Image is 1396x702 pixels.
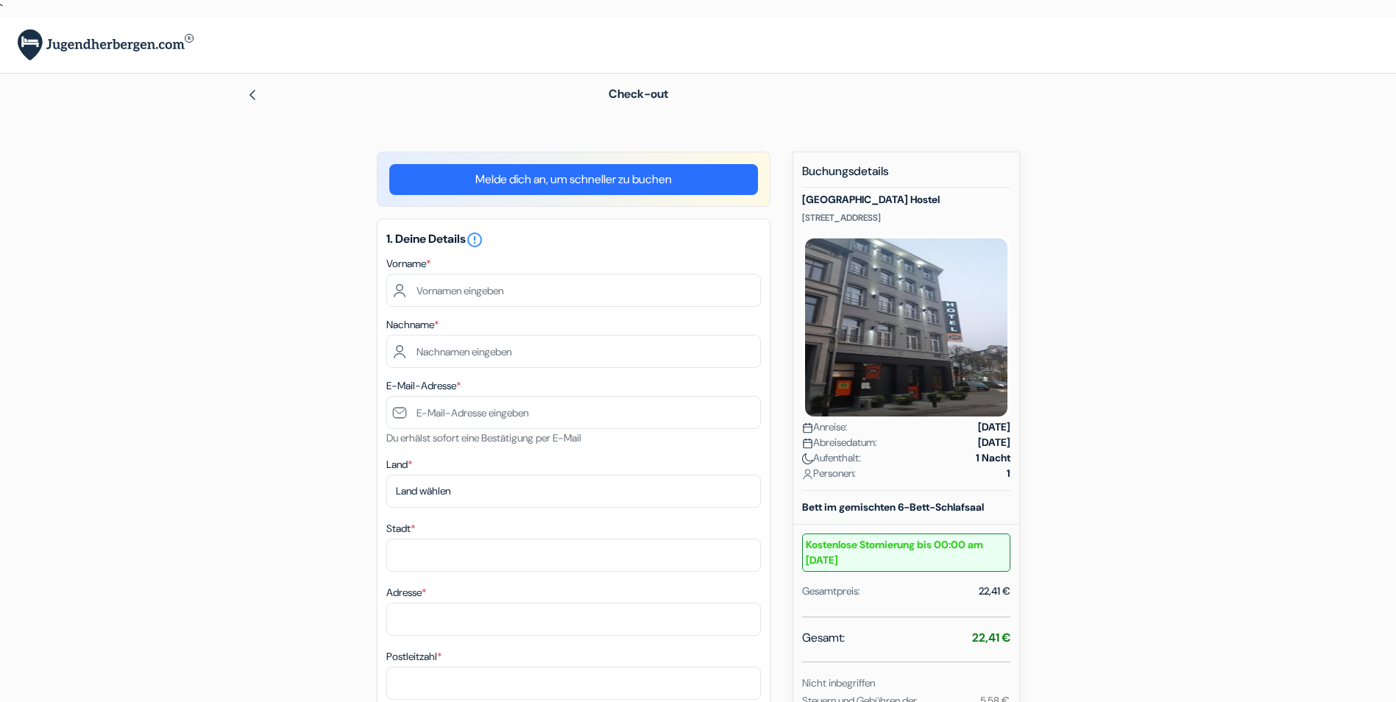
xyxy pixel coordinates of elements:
strong: [DATE] [978,419,1010,435]
i: error_outline [466,231,483,249]
input: Vornamen eingeben [386,274,761,307]
h5: [GEOGRAPHIC_DATA] Hostel [802,194,1010,206]
span: Gesamt: [802,629,845,647]
input: E-Mail-Adresse eingeben [386,396,761,429]
label: E-Mail-Adresse [386,378,461,394]
b: Bett im gemischten 6-Bett-Schlafsaal [802,500,984,514]
h5: 1. Deine Details [386,231,761,249]
label: Nachname [386,317,439,333]
img: left_arrow.svg [247,89,258,101]
span: Check-out [609,86,668,102]
span: Aufenthalt: [802,450,861,466]
label: Vorname [386,256,431,272]
span: Abreisedatum: [802,435,877,450]
span: Personen: [802,466,856,481]
a: Melde dich an, um schneller zu buchen [389,164,758,195]
label: Adresse [386,585,426,600]
strong: [DATE] [978,435,1010,450]
img: calendar.svg [802,438,813,449]
small: Nicht inbegriffen [802,676,875,689]
a: error_outline [466,231,483,247]
p: [STREET_ADDRESS] [802,212,1010,224]
label: Postleitzahl [386,649,442,664]
img: moon.svg [802,453,813,464]
strong: 1 Nacht [976,450,1010,466]
label: Stadt [386,521,415,536]
img: Jugendherbergen.com [18,29,194,61]
input: Nachnamen eingeben [386,335,761,368]
h5: Buchungsdetails [802,164,1010,188]
strong: 1 [1007,466,1010,481]
label: Land [386,457,412,472]
small: Kostenlose Stornierung bis 00:00 am [DATE] [802,533,1010,572]
img: calendar.svg [802,422,813,433]
strong: 22,41 € [972,630,1010,645]
div: Gesamtpreis: [802,584,860,599]
div: 22,41 € [979,584,1010,599]
small: Du erhälst sofort eine Bestätigung per E-Mail [386,431,581,444]
img: user_icon.svg [802,469,813,480]
span: Anreise: [802,419,848,435]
